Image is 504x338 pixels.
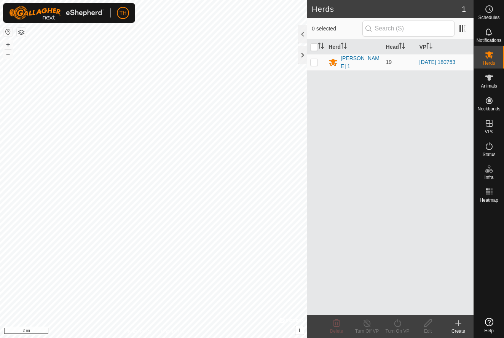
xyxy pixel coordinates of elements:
[482,152,495,157] span: Status
[362,21,455,37] input: Search (S)
[399,44,405,50] p-sorticon: Activate to sort
[419,59,456,65] a: [DATE] 180753
[295,326,304,335] button: i
[161,328,183,335] a: Contact Us
[485,129,493,134] span: VPs
[484,328,494,333] span: Help
[480,198,498,202] span: Heatmap
[9,6,104,20] img: Gallagher Logo
[325,40,383,54] th: Herd
[341,54,380,70] div: [PERSON_NAME] 1
[120,9,127,17] span: TH
[299,327,300,333] span: i
[341,44,347,50] p-sorticon: Activate to sort
[382,328,413,335] div: Turn On VP
[312,5,462,14] h2: Herds
[474,315,504,336] a: Help
[3,40,13,49] button: +
[484,175,493,180] span: Infra
[477,38,501,43] span: Notifications
[318,44,324,50] p-sorticon: Activate to sort
[477,107,500,111] span: Neckbands
[3,27,13,37] button: Reset Map
[330,328,343,334] span: Delete
[413,328,443,335] div: Edit
[483,61,495,65] span: Herds
[443,328,474,335] div: Create
[416,40,474,54] th: VP
[124,328,152,335] a: Privacy Policy
[478,15,499,20] span: Schedules
[383,40,416,54] th: Head
[312,25,362,33] span: 0 selected
[3,50,13,59] button: –
[386,59,392,65] span: 19
[481,84,497,88] span: Animals
[462,3,466,15] span: 1
[352,328,382,335] div: Turn Off VP
[17,28,26,37] button: Map Layers
[426,44,432,50] p-sorticon: Activate to sort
